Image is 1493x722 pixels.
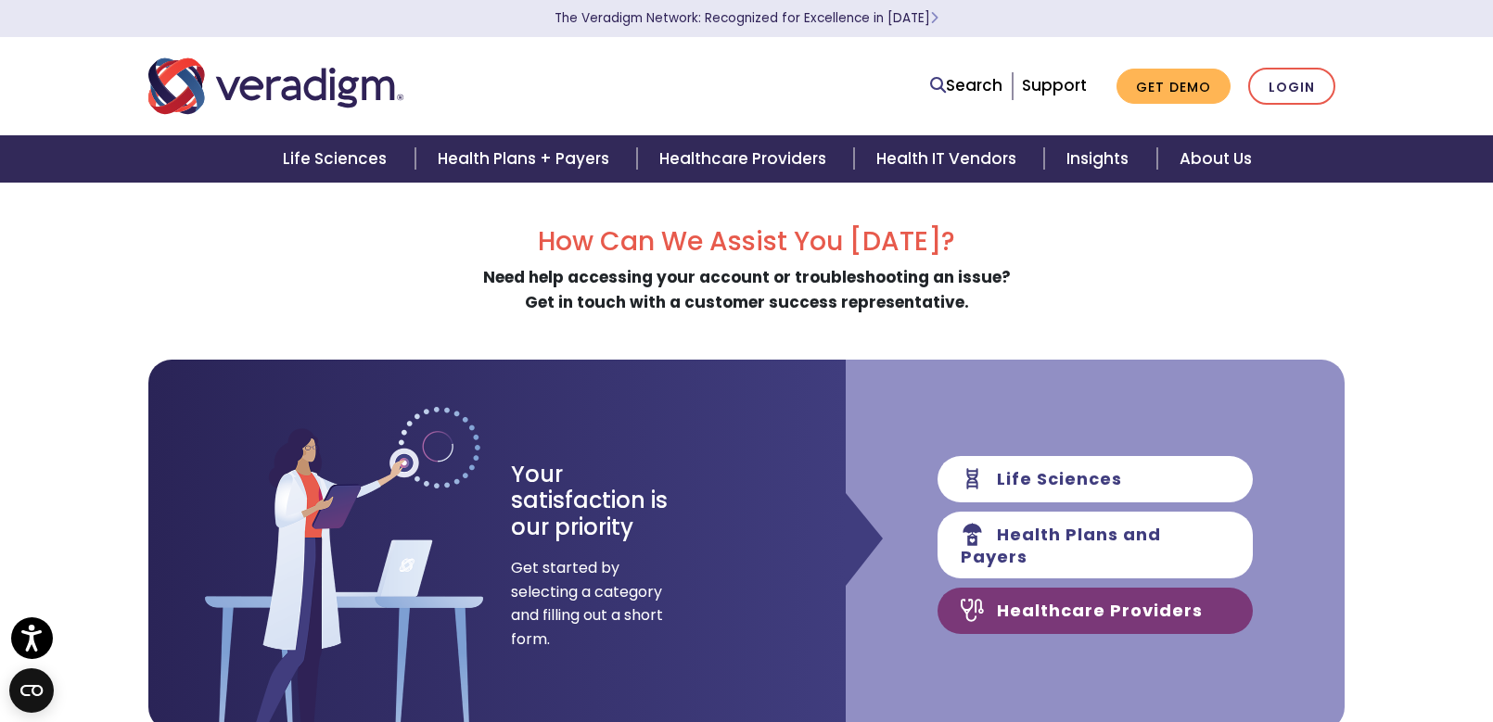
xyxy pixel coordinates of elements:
[148,226,1345,258] h2: How Can We Assist You [DATE]?
[854,135,1044,183] a: Health IT Vendors
[9,668,54,713] button: Open CMP widget
[930,73,1002,98] a: Search
[1117,69,1231,105] a: Get Demo
[261,135,415,183] a: Life Sciences
[637,135,854,183] a: Healthcare Providers
[511,556,664,651] span: Get started by selecting a category and filling out a short form.
[511,462,701,541] h3: Your satisfaction is our priority
[483,266,1011,313] strong: Need help accessing your account or troubleshooting an issue? Get in touch with a customer succes...
[1044,135,1156,183] a: Insights
[415,135,637,183] a: Health Plans + Payers
[1022,74,1087,96] a: Support
[1248,68,1335,106] a: Login
[1124,629,1471,700] iframe: Drift Chat Widget
[148,56,403,117] img: Veradigm logo
[930,9,938,27] span: Learn More
[555,9,938,27] a: The Veradigm Network: Recognized for Excellence in [DATE]Learn More
[1157,135,1274,183] a: About Us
